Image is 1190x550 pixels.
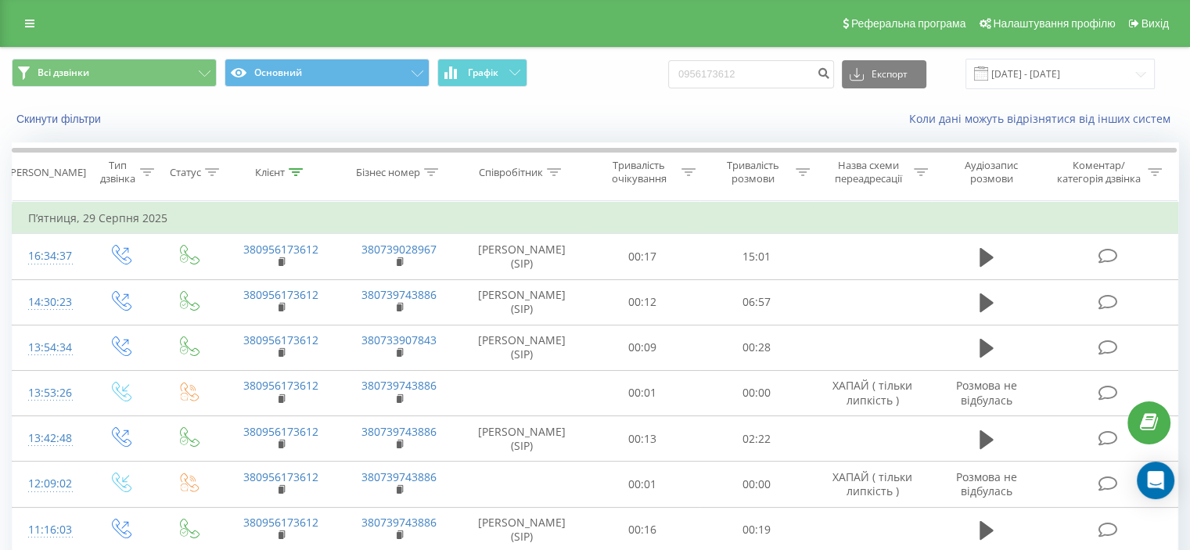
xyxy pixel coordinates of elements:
[468,67,498,78] span: Графік
[851,17,966,30] span: Реферальна програма
[243,287,318,302] a: 380956173612
[170,166,201,179] div: Статус
[1052,159,1144,185] div: Коментар/категорія дзвінка
[28,423,70,454] div: 13:42:48
[586,279,699,325] td: 00:12
[956,378,1017,407] span: Розмова не відбулась
[361,333,437,347] a: 380733907843
[458,279,586,325] td: [PERSON_NAME] (SIP)
[361,287,437,302] a: 380739743886
[28,378,70,408] div: 13:53:26
[243,424,318,439] a: 380956173612
[909,111,1178,126] a: Коли дані можуть відрізнятися вiд інших систем
[361,424,437,439] a: 380739743886
[12,59,217,87] button: Всі дзвінки
[243,469,318,484] a: 380956173612
[699,416,813,462] td: 02:22
[586,462,699,507] td: 00:01
[356,166,420,179] div: Бізнес номер
[28,469,70,499] div: 12:09:02
[699,234,813,279] td: 15:01
[28,333,70,363] div: 13:54:34
[586,234,699,279] td: 00:17
[668,60,834,88] input: Пошук за номером
[225,59,430,87] button: Основний
[1137,462,1174,499] div: Open Intercom Messenger
[1141,17,1169,30] span: Вихід
[458,234,586,279] td: [PERSON_NAME] (SIP)
[7,166,86,179] div: [PERSON_NAME]
[946,159,1037,185] div: Аудіозапис розмови
[243,242,318,257] a: 380956173612
[993,17,1115,30] span: Налаштування профілю
[28,287,70,318] div: 14:30:23
[479,166,543,179] div: Співробітник
[12,112,109,126] button: Скинути фільтри
[38,67,89,79] span: Всі дзвінки
[28,515,70,545] div: 11:16:03
[699,325,813,370] td: 00:28
[243,378,318,393] a: 380956173612
[361,515,437,530] a: 380739743886
[28,241,70,271] div: 16:34:37
[842,60,926,88] button: Експорт
[586,370,699,415] td: 00:01
[361,378,437,393] a: 380739743886
[600,159,678,185] div: Тривалість очікування
[458,325,586,370] td: [PERSON_NAME] (SIP)
[255,166,285,179] div: Клієнт
[956,469,1017,498] span: Розмова не відбулась
[361,469,437,484] a: 380739743886
[361,242,437,257] a: 380739028967
[699,279,813,325] td: 06:57
[828,159,910,185] div: Назва схеми переадресації
[586,416,699,462] td: 00:13
[437,59,527,87] button: Графік
[813,462,931,507] td: ХАПАЙ ( тільки липкість )
[586,325,699,370] td: 00:09
[13,203,1178,234] td: П’ятниця, 29 Серпня 2025
[813,370,931,415] td: ХАПАЙ ( тільки липкість )
[699,462,813,507] td: 00:00
[699,370,813,415] td: 00:00
[243,333,318,347] a: 380956173612
[243,515,318,530] a: 380956173612
[714,159,792,185] div: Тривалість розмови
[458,416,586,462] td: [PERSON_NAME] (SIP)
[99,159,135,185] div: Тип дзвінка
